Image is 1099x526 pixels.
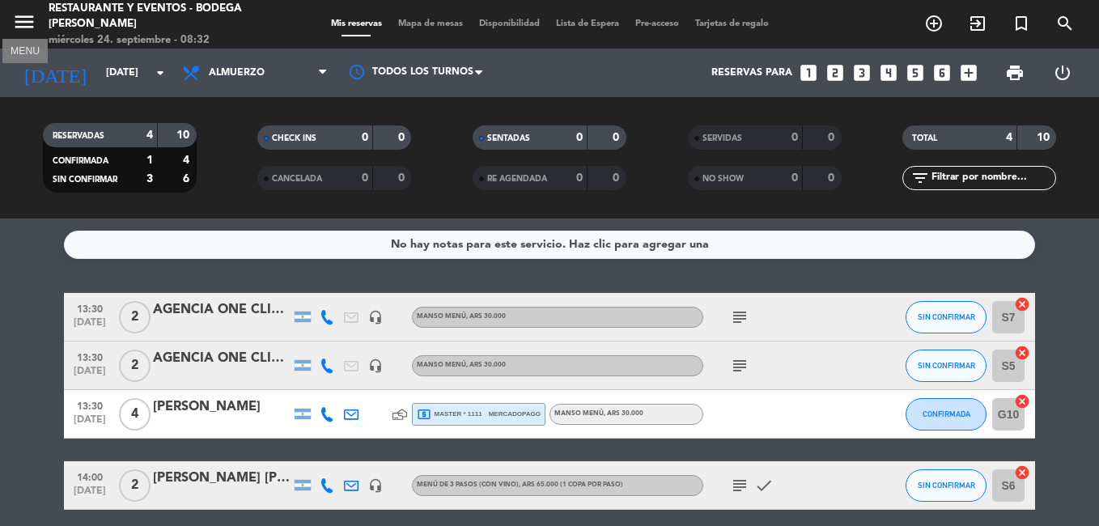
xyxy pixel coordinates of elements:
[176,129,193,141] strong: 10
[627,19,687,28] span: Pre-acceso
[398,132,408,143] strong: 0
[1037,132,1053,143] strong: 10
[906,301,987,333] button: SIN CONFIRMAR
[398,172,408,184] strong: 0
[12,10,36,40] button: menu
[576,132,583,143] strong: 0
[958,62,979,83] i: add_box
[53,157,108,165] span: CONFIRMADA
[368,310,383,325] i: headset_mic
[1012,14,1031,33] i: turned_in_not
[613,172,622,184] strong: 0
[471,19,548,28] span: Disponibilidad
[487,175,547,183] span: RE AGENDADA
[362,132,368,143] strong: 0
[151,63,170,83] i: arrow_drop_down
[906,350,987,382] button: SIN CONFIRMAR
[931,62,953,83] i: looks_6
[851,62,872,83] i: looks_3
[70,317,110,336] span: [DATE]
[1053,63,1072,83] i: power_settings_new
[368,358,383,373] i: headset_mic
[368,478,383,493] i: headset_mic
[12,10,36,34] i: menu
[417,481,623,488] span: MENÚ DE 3 PASOS (Con vino)
[730,476,749,495] i: subject
[53,176,117,184] span: SIN CONFIRMAR
[119,350,151,382] span: 2
[391,235,709,254] div: No hay notas para este servicio. Haz clic para agregar una
[554,410,643,417] span: MANSO MENÚ
[487,134,530,142] span: SENTADAS
[12,55,98,91] i: [DATE]
[70,396,110,414] span: 13:30
[390,19,471,28] span: Mapa de mesas
[825,62,846,83] i: looks_two
[754,476,774,495] i: check
[146,173,153,185] strong: 3
[711,67,792,78] span: Reservas para
[576,172,583,184] strong: 0
[613,132,622,143] strong: 0
[153,348,291,369] div: AGENCIA ONE CLICK TRAVEL | uisa
[878,62,899,83] i: looks_4
[906,469,987,502] button: SIN CONFIRMAR
[828,172,838,184] strong: 0
[1014,464,1030,481] i: cancel
[730,356,749,375] i: subject
[918,312,975,321] span: SIN CONFIRMAR
[153,299,291,320] div: AGENCIA ONE CLICK TRAVEL | [PERSON_NAME]
[918,361,975,370] span: SIN CONFIRMAR
[146,155,153,166] strong: 1
[183,155,193,166] strong: 4
[1014,345,1030,361] i: cancel
[910,168,930,188] i: filter_list
[791,132,798,143] strong: 0
[466,313,506,320] span: , ARS 30.000
[119,301,151,333] span: 2
[1039,49,1088,97] div: LOG OUT
[924,14,944,33] i: add_circle_outline
[153,397,291,418] div: [PERSON_NAME]
[548,19,627,28] span: Lista de Espera
[209,67,265,78] span: Almuerzo
[604,410,643,417] span: , ARS 30.000
[519,481,623,488] span: , ARS 65.000 (1 copa por paso)
[968,14,987,33] i: exit_to_app
[70,347,110,366] span: 13:30
[489,409,541,419] span: mercadopago
[1005,63,1025,83] span: print
[417,313,506,320] span: MANSO MENÚ
[918,481,975,490] span: SIN CONFIRMAR
[702,134,742,142] span: SERVIDAS
[119,469,151,502] span: 2
[798,62,819,83] i: looks_one
[930,169,1055,187] input: Filtrar por nombre...
[905,62,926,83] i: looks_5
[1014,393,1030,409] i: cancel
[828,132,838,143] strong: 0
[272,175,322,183] span: CANCELADA
[146,129,153,141] strong: 4
[119,398,151,431] span: 4
[417,362,506,368] span: MANSO MENÚ
[906,398,987,431] button: CONFIRMADA
[49,1,263,32] div: Restaurante y Eventos - Bodega [PERSON_NAME]
[912,134,937,142] span: TOTAL
[272,134,316,142] span: CHECK INS
[702,175,744,183] span: NO SHOW
[49,32,263,49] div: miércoles 24. septiembre - 08:32
[53,132,104,140] span: RESERVADAS
[2,43,48,57] div: MENU
[687,19,777,28] span: Tarjetas de regalo
[153,468,291,489] div: [PERSON_NAME] [PERSON_NAME]
[730,308,749,327] i: subject
[417,407,482,422] span: master * 1111
[923,409,970,418] span: CONFIRMADA
[1055,14,1075,33] i: search
[70,299,110,317] span: 13:30
[70,366,110,384] span: [DATE]
[362,172,368,184] strong: 0
[1014,296,1030,312] i: cancel
[417,407,431,422] i: local_atm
